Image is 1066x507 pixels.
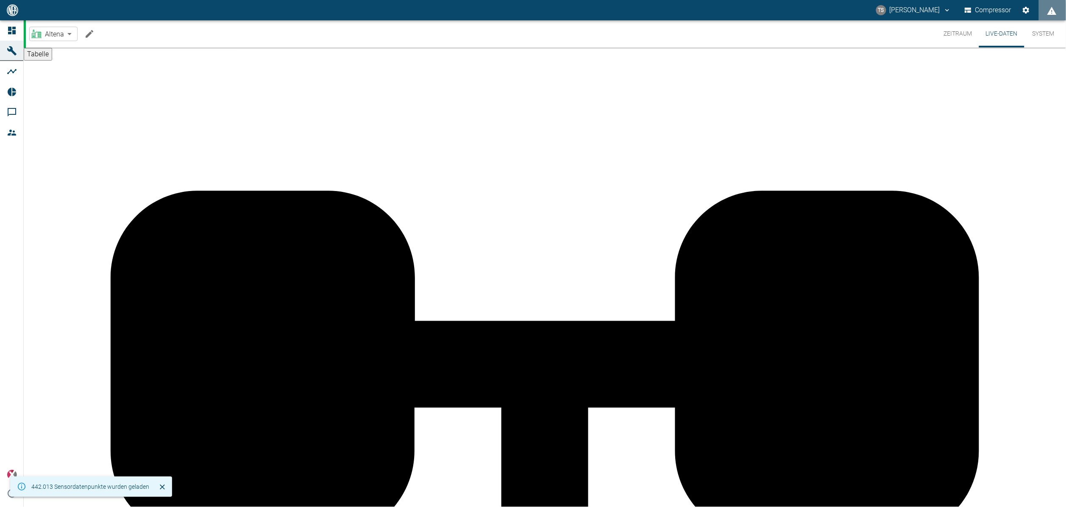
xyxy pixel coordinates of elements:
span: Altena [45,29,64,39]
button: Live-Daten [979,20,1024,47]
div: 442.013 Sensordatenpunkte wurden geladen [31,479,149,494]
button: System [1024,20,1063,47]
button: timo.streitbuerger@arcanum-energy.de [875,3,952,18]
button: Tabelle [24,48,52,61]
button: Zeitraum [937,20,979,47]
div: TS [876,5,886,15]
img: logo [6,4,19,16]
button: Machine bearbeiten [81,25,98,42]
button: Schließen [156,481,169,493]
img: Xplore Logo [7,470,17,480]
button: Compressor [963,3,1013,18]
button: Einstellungen [1019,3,1034,18]
a: Altena [31,29,64,39]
